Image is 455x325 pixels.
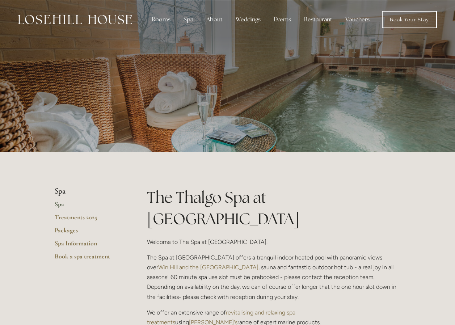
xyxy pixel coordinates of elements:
div: Restaurant [298,12,338,27]
img: Losehill House [18,15,132,24]
a: Book a spa treatment [55,252,124,265]
div: Spa [178,12,199,27]
div: About [201,12,228,27]
p: The Spa at [GEOGRAPHIC_DATA] offers a tranquil indoor heated pool with panoramic views over , sau... [147,253,401,302]
h1: The Thalgo Spa at [GEOGRAPHIC_DATA] [147,187,401,229]
a: Book Your Stay [382,11,437,28]
p: Welcome to The Spa at [GEOGRAPHIC_DATA]. [147,237,401,247]
div: Rooms [146,12,176,27]
a: Win Hill and the [GEOGRAPHIC_DATA] [158,264,258,271]
div: Events [268,12,297,27]
a: Treatments 2025 [55,213,124,226]
div: Weddings [230,12,266,27]
a: Spa [55,200,124,213]
a: Vouchers [340,12,375,27]
a: Spa Information [55,239,124,252]
li: Spa [55,187,124,196]
a: Packages [55,226,124,239]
